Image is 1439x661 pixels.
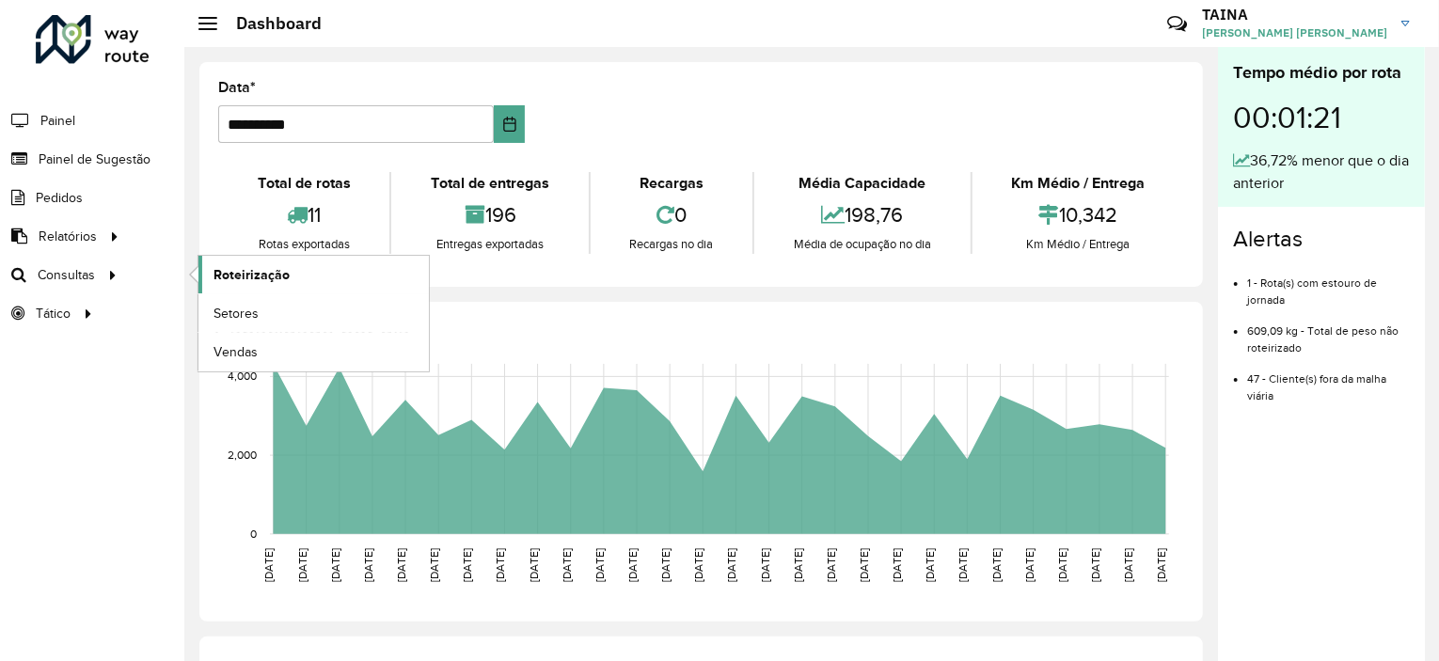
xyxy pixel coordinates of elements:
div: Km Médio / Entrega [977,172,1179,195]
text: [DATE] [990,548,1003,582]
text: [DATE] [395,548,407,582]
button: Choose Date [494,105,526,143]
a: Vendas [198,333,429,370]
text: [DATE] [825,548,837,582]
text: [DATE] [263,548,276,582]
a: Roteirização [198,256,429,293]
text: [DATE] [659,548,672,582]
text: [DATE] [329,548,341,582]
span: Painel [40,111,75,131]
span: Setores [213,304,259,323]
span: Painel de Sugestão [39,150,150,169]
div: 196 [396,195,583,235]
div: Total de entregas [396,172,583,195]
text: [DATE] [461,548,473,582]
text: [DATE] [1155,548,1167,582]
span: Vendas [213,342,258,362]
div: Recargas [595,172,748,195]
div: 36,72% menor que o dia anterior [1233,150,1410,195]
h4: Capacidade por dia [214,321,1184,348]
label: Data [218,76,256,99]
text: [DATE] [495,548,507,582]
li: 47 - Cliente(s) fora da malha viária [1247,356,1410,404]
text: 4,000 [228,370,257,383]
text: [DATE] [1122,548,1134,582]
li: 609,09 kg - Total de peso não roteirizado [1247,308,1410,356]
h2: Dashboard [217,13,322,34]
div: Total de rotas [223,172,385,195]
a: Contato Rápido [1157,4,1197,44]
li: 1 - Rota(s) com estouro de jornada [1247,260,1410,308]
text: [DATE] [593,548,606,582]
text: [DATE] [1023,548,1036,582]
text: [DATE] [924,548,936,582]
text: [DATE] [1056,548,1068,582]
text: [DATE] [1089,548,1101,582]
text: 0 [250,527,257,540]
text: [DATE] [858,548,870,582]
div: Média Capacidade [759,172,965,195]
span: Relatórios [39,227,97,246]
div: 0 [595,195,748,235]
text: [DATE] [296,548,308,582]
span: Tático [36,304,71,323]
div: 10,342 [977,195,1179,235]
text: [DATE] [362,548,374,582]
span: Roteirização [213,265,290,285]
text: [DATE] [759,548,771,582]
div: Tempo médio por rota [1233,60,1410,86]
div: Recargas no dia [595,235,748,254]
text: [DATE] [792,548,804,582]
span: Pedidos [36,188,83,208]
text: [DATE] [626,548,639,582]
div: Média de ocupação no dia [759,235,965,254]
text: [DATE] [561,548,573,582]
span: [PERSON_NAME] [PERSON_NAME] [1202,24,1387,41]
text: [DATE] [891,548,903,582]
text: [DATE] [957,548,970,582]
div: Rotas exportadas [223,235,385,254]
h3: TAINA [1202,6,1387,24]
text: [DATE] [692,548,704,582]
text: [DATE] [528,548,540,582]
a: Setores [198,294,429,332]
div: 11 [223,195,385,235]
div: 00:01:21 [1233,86,1410,150]
text: 2,000 [228,449,257,461]
text: [DATE] [726,548,738,582]
span: Consultas [38,265,95,285]
div: Km Médio / Entrega [977,235,1179,254]
div: Entregas exportadas [396,235,583,254]
text: [DATE] [428,548,440,582]
h4: Alertas [1233,226,1410,253]
div: 198,76 [759,195,965,235]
